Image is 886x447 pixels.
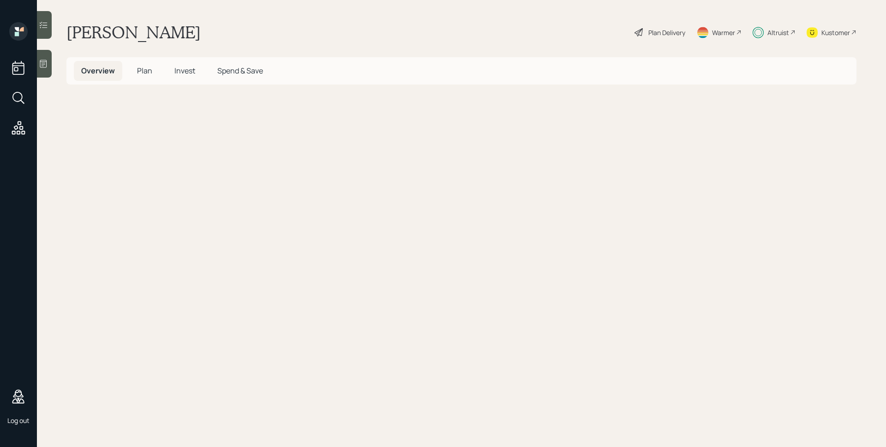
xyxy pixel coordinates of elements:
h1: [PERSON_NAME] [66,22,201,42]
span: Invest [174,66,195,76]
span: Overview [81,66,115,76]
div: Plan Delivery [648,28,685,37]
div: Log out [7,416,30,425]
div: Kustomer [821,28,850,37]
span: Spend & Save [217,66,263,76]
span: Plan [137,66,152,76]
div: Warmer [712,28,735,37]
div: Altruist [767,28,789,37]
